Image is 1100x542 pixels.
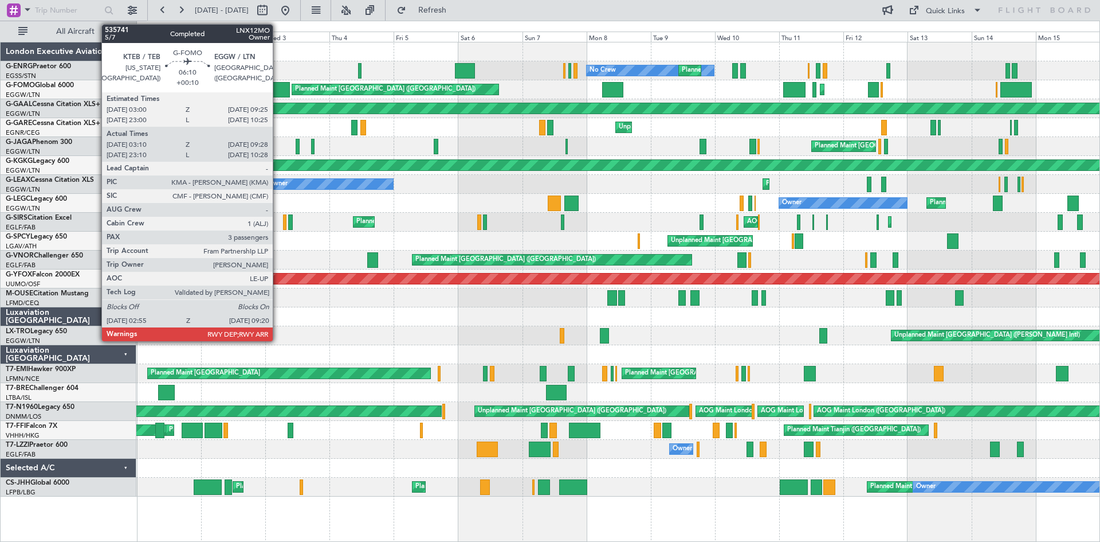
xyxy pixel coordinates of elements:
[894,327,1080,344] div: Unplanned Maint [GEOGRAPHIC_DATA] ([PERSON_NAME] Intl)
[715,32,779,42] div: Wed 10
[151,365,260,382] div: Planned Maint [GEOGRAPHIC_DATA]
[268,176,288,193] div: Owner
[761,403,889,420] div: AOG Maint London ([GEOGRAPHIC_DATA])
[195,5,249,15] span: [DATE] - [DATE]
[6,280,40,288] a: UUMO/OSF
[815,138,995,155] div: Planned Maint [GEOGRAPHIC_DATA] ([GEOGRAPHIC_DATA])
[415,478,596,496] div: Planned Maint [GEOGRAPHIC_DATA] ([GEOGRAPHIC_DATA])
[926,6,965,17] div: Quick Links
[6,290,33,297] span: M-OUSE
[6,101,100,108] a: G-GAALCessna Citation XLS+
[779,32,843,42] div: Thu 11
[6,271,80,278] a: G-YFOXFalcon 2000EX
[699,403,827,420] div: AOG Maint London ([GEOGRAPHIC_DATA])
[916,478,936,496] div: Owner
[408,6,457,14] span: Refresh
[6,215,27,221] span: G-SIRS
[6,223,36,232] a: EGLF/FAB
[6,337,40,345] a: EGGW/LTN
[169,422,360,439] div: Planned Maint [GEOGRAPHIC_DATA] ([GEOGRAPHIC_DATA] Intl)
[6,110,40,118] a: EGGW/LTN
[6,488,36,497] a: LFPB/LBG
[590,62,616,79] div: No Crew
[972,32,1036,42] div: Sun 14
[6,393,32,402] a: LTBA/ISL
[6,385,78,392] a: T7-BREChallenger 604
[673,440,692,458] div: Owner
[6,120,100,127] a: G-GARECessna Citation XLS+
[843,32,907,42] div: Fri 12
[6,82,35,89] span: G-FOMO
[137,32,201,42] div: Mon 1
[625,365,734,382] div: Planned Maint [GEOGRAPHIC_DATA]
[6,450,36,459] a: EGLF/FAB
[6,139,32,146] span: G-JAGA
[6,101,32,108] span: G-GAAL
[6,375,40,383] a: LFMN/NCE
[747,213,834,231] div: AOG Maint [PERSON_NAME]
[587,32,651,42] div: Mon 8
[6,196,30,202] span: G-LEGC
[6,423,57,430] a: T7-FFIFalcon 7X
[6,196,67,202] a: G-LEGCLegacy 600
[139,23,158,33] div: [DATE]
[6,404,74,411] a: T7-N1960Legacy 650
[6,242,37,251] a: LGAV/ATH
[6,290,89,297] a: M-OUSECitation Mustang
[522,32,587,42] div: Sun 7
[787,422,921,439] div: Planned Maint Tianjin ([GEOGRAPHIC_DATA])
[671,232,857,249] div: Unplanned Maint [GEOGRAPHIC_DATA] ([PERSON_NAME] Intl)
[817,403,945,420] div: AOG Maint London ([GEOGRAPHIC_DATA])
[782,194,802,212] div: Owner
[6,72,36,80] a: EGSS/STN
[6,385,29,392] span: T7-BRE
[13,22,124,41] button: All Aircraft
[6,177,30,184] span: G-LEAX
[6,233,30,240] span: G-SPCY
[6,366,28,373] span: T7-EMI
[682,62,862,79] div: Planned Maint [GEOGRAPHIC_DATA] ([GEOGRAPHIC_DATA])
[6,328,30,335] span: LX-TRO
[201,32,265,42] div: Tue 2
[6,158,69,165] a: G-KGKGLegacy 600
[6,442,68,449] a: T7-LZZIPraetor 600
[6,128,40,137] a: EGNR/CEG
[6,299,39,307] a: LFMD/CEQ
[6,431,40,440] a: VHHH/HKG
[903,1,988,20] button: Quick Links
[6,366,76,373] a: T7-EMIHawker 900XP
[6,442,29,449] span: T7-LZZI
[6,215,72,221] a: G-SIRSCitation Excel
[394,32,458,42] div: Fri 5
[6,252,83,259] a: G-VNORChallenger 650
[391,1,460,20] button: Refresh
[6,261,36,270] a: EGLF/FAB
[6,63,71,70] a: G-ENRGPraetor 600
[329,32,394,42] div: Thu 4
[6,412,41,421] a: DNMM/LOS
[6,233,67,240] a: G-SPCYLegacy 650
[6,120,32,127] span: G-GARE
[6,271,32,278] span: G-YFOX
[6,479,30,486] span: CS-JHH
[6,63,33,70] span: G-ENRG
[458,32,522,42] div: Sat 6
[870,478,1051,496] div: Planned Maint [GEOGRAPHIC_DATA] ([GEOGRAPHIC_DATA])
[265,32,329,42] div: Wed 3
[823,81,1004,98] div: Planned Maint [GEOGRAPHIC_DATA] ([GEOGRAPHIC_DATA])
[415,251,596,268] div: Planned Maint [GEOGRAPHIC_DATA] ([GEOGRAPHIC_DATA])
[6,158,33,165] span: G-KGKG
[172,119,276,136] div: Unplanned Maint [PERSON_NAME]
[1036,32,1100,42] div: Mon 15
[907,32,972,42] div: Sat 13
[236,478,417,496] div: Planned Maint [GEOGRAPHIC_DATA] ([GEOGRAPHIC_DATA])
[35,2,101,19] input: Trip Number
[356,213,537,231] div: Planned Maint [GEOGRAPHIC_DATA] ([GEOGRAPHIC_DATA])
[478,403,666,420] div: Unplanned Maint [GEOGRAPHIC_DATA] ([GEOGRAPHIC_DATA])
[30,28,121,36] span: All Aircraft
[6,252,34,259] span: G-VNOR
[6,423,26,430] span: T7-FFI
[6,328,67,335] a: LX-TROLegacy 650
[6,479,69,486] a: CS-JHHGlobal 6000
[6,166,40,175] a: EGGW/LTN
